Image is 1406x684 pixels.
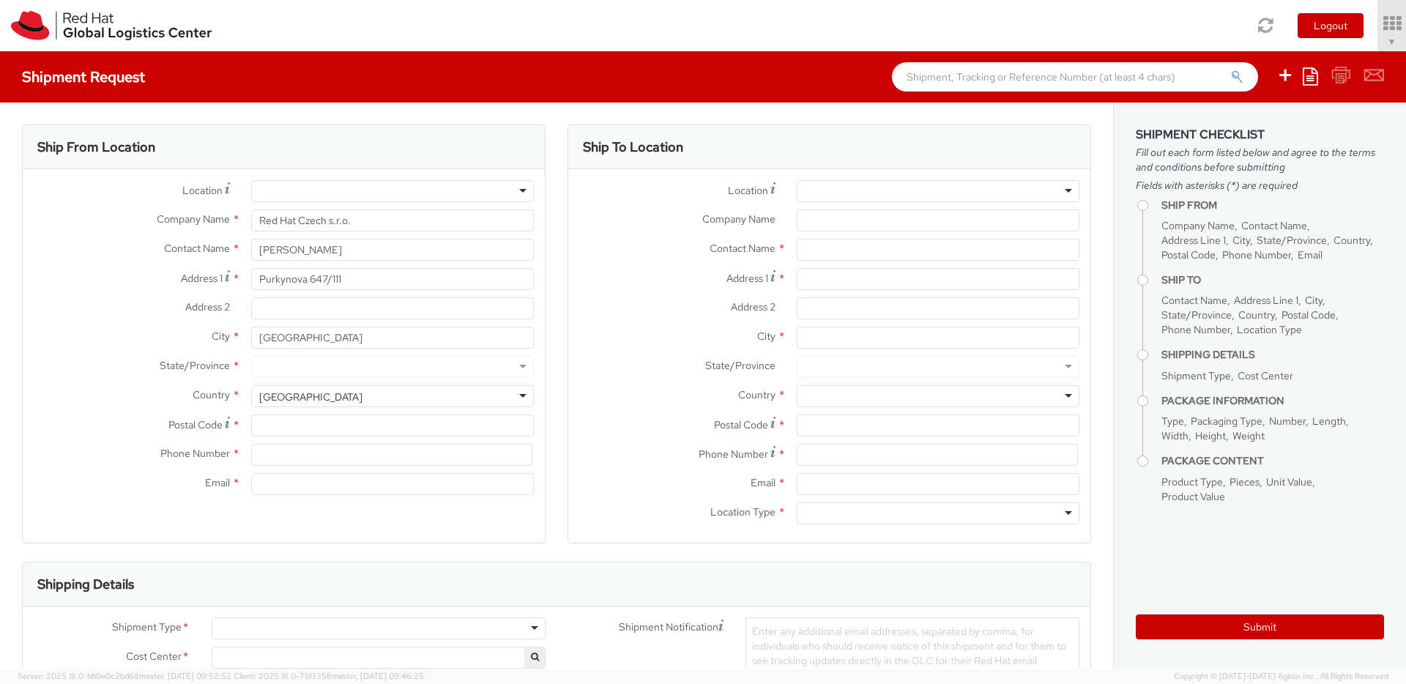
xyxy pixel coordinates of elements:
[1161,475,1223,488] span: Product Type
[139,671,231,681] span: master, [DATE] 09:52:52
[1312,415,1346,428] span: Length
[160,359,230,372] span: State/Province
[757,330,775,343] span: City
[1161,323,1230,336] span: Phone Number
[710,242,775,255] span: Contact Name
[1222,248,1291,261] span: Phone Number
[731,300,775,313] span: Address 2
[1161,369,1231,382] span: Shipment Type
[752,625,1066,682] span: Enter any additional email addresses, separated by comma, for individuals who should receive noti...
[1136,614,1384,639] button: Submit
[259,390,362,404] div: [GEOGRAPHIC_DATA]
[1161,456,1384,466] h4: Package Content
[37,140,155,155] h3: Ship From Location
[1161,395,1384,406] h4: Package Information
[1269,415,1306,428] span: Number
[1257,234,1327,247] span: State/Province
[11,11,212,40] img: rh-logistics-00dfa346123c4ec078e1.svg
[1161,490,1225,503] span: Product Value
[18,671,231,681] span: Server: 2025.18.0-bb0e0c2bd68
[1161,308,1232,321] span: State/Province
[1161,200,1384,211] h4: Ship From
[699,447,768,461] span: Phone Number
[1305,294,1323,307] span: City
[583,140,683,155] h3: Ship To Location
[1241,219,1307,232] span: Contact Name
[728,184,768,197] span: Location
[160,447,230,460] span: Phone Number
[181,272,223,285] span: Address 1
[126,649,182,666] span: Cost Center
[157,212,230,226] span: Company Name
[1238,369,1293,382] span: Cost Center
[1232,234,1250,247] span: City
[1191,415,1262,428] span: Packaging Type
[1161,219,1235,232] span: Company Name
[619,620,718,635] span: Shipment Notification
[1195,429,1226,442] span: Height
[1388,36,1396,48] span: ▼
[205,476,230,489] span: Email
[1161,294,1227,307] span: Contact Name
[164,242,230,255] span: Contact Name
[1298,13,1364,38] button: Logout
[193,388,230,401] span: Country
[1230,475,1260,488] span: Pieces
[1136,178,1384,193] span: Fields with asterisks (*) are required
[1161,415,1184,428] span: Type
[1232,429,1265,442] span: Weight
[1266,475,1312,488] span: Unit Value
[892,62,1258,92] input: Shipment, Tracking or Reference Number (at least 4 chars)
[234,671,424,681] span: Client: 2025.18.0-71d3358
[1174,671,1388,683] span: Copyright © [DATE]-[DATE] Agistix Inc., All Rights Reserved
[726,272,768,285] span: Address 1
[1161,429,1189,442] span: Width
[710,505,775,518] span: Location Type
[1237,323,1302,336] span: Location Type
[1161,248,1216,261] span: Postal Code
[751,476,775,489] span: Email
[182,184,223,197] span: Location
[1234,294,1298,307] span: Address Line 1
[112,620,182,636] span: Shipment Type
[212,330,230,343] span: City
[332,671,424,681] span: master, [DATE] 09:46:25
[1136,128,1384,141] h3: Shipment Checklist
[1136,145,1384,174] span: Fill out each form listed below and agree to the terms and conditions before submitting
[702,212,775,226] span: Company Name
[1282,308,1336,321] span: Postal Code
[1238,308,1275,321] span: Country
[1334,234,1370,247] span: Country
[185,300,230,313] span: Address 2
[705,359,775,372] span: State/Province
[1161,234,1226,247] span: Address Line 1
[714,418,768,431] span: Postal Code
[168,418,223,431] span: Postal Code
[1298,248,1323,261] span: Email
[22,69,145,85] h4: Shipment Request
[37,577,134,592] h3: Shipping Details
[738,388,775,401] span: Country
[1161,275,1384,286] h4: Ship To
[1161,349,1384,360] h4: Shipping Details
